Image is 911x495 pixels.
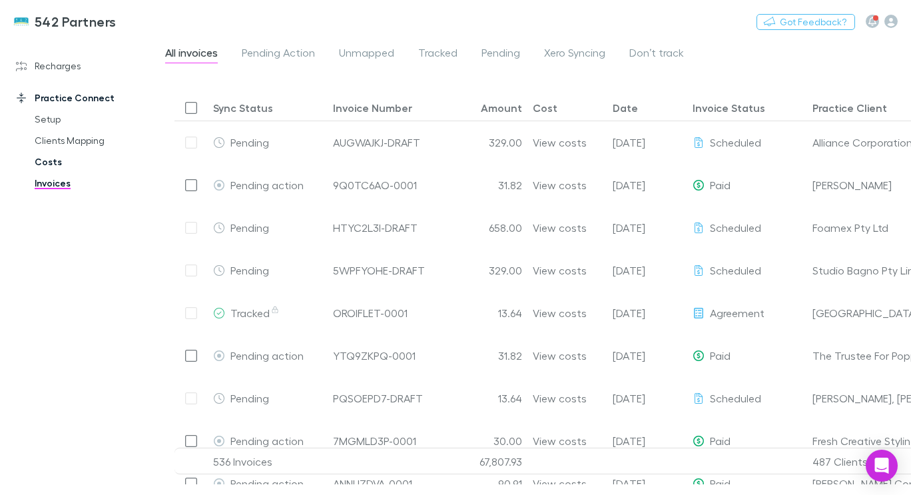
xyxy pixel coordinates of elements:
span: Pending [230,264,269,276]
div: Open Intercom Messenger [866,450,898,482]
div: Practice Client [812,101,887,115]
a: Costs [21,151,171,173]
a: View costs [533,292,587,334]
a: YTQ9ZKPQ-0001 [333,334,416,376]
a: View costs [533,249,587,291]
div: 67,807.93 [448,448,527,475]
span: Paid [710,349,731,362]
span: Paid [710,434,731,447]
span: Scheduled [710,392,761,404]
a: PQSOEPD7-DRAFT [333,377,423,419]
a: View costs [533,420,587,462]
a: Practice Connect [3,87,171,109]
div: 329.00 [448,249,527,292]
span: Agreement [710,306,764,319]
div: Date [613,101,638,115]
a: 5WPFYOHE-DRAFT [333,249,425,291]
span: Pending action [230,434,304,447]
a: Invoices [21,173,171,194]
span: Pending [230,136,269,149]
h3: 542 Partners [35,13,117,29]
span: Scheduled [710,136,761,149]
a: Setup [21,109,171,130]
div: 13.64 [448,377,527,420]
a: 9Q0TC6AO-0001 [333,164,417,206]
div: 658.00 [448,207,527,249]
div: 329.00 [448,121,527,164]
span: Scheduled [710,264,761,276]
a: View costs [533,334,587,376]
div: Invoice Number [333,101,412,115]
div: Sync Status [213,101,273,115]
span: Pending [230,392,269,404]
div: 13.64 [448,292,527,334]
span: Pending [230,221,269,234]
div: 05 Aug 2025 [607,334,687,377]
a: View costs [533,164,587,206]
span: Pending action [230,349,304,362]
span: Pending action [230,179,304,191]
span: Tracked [418,46,457,63]
div: 31.82 [448,334,527,377]
div: Cost [533,101,557,115]
a: 7MGMLD3P-0001 [333,420,416,462]
a: View costs [533,207,587,248]
div: 31.82 [448,164,527,207]
div: Invoice Status [693,101,765,115]
span: Tracked [230,306,280,319]
div: 05 Sep 2025 [607,249,687,292]
img: 542 Partners's Logo [13,13,29,29]
div: Foamex Pty Ltd [812,207,888,248]
div: 05 Sep 2025 [607,377,687,420]
span: Pending [481,46,520,63]
a: View costs [533,377,587,419]
a: View costs [533,121,587,163]
a: OROIFLET-0001 [333,292,408,334]
span: Pending Action [242,46,315,63]
button: Got Feedback? [757,14,855,30]
span: Paid [710,179,731,191]
div: 05 Aug 2025 [607,420,687,462]
div: 536 Invoices [208,448,328,475]
a: AUGWAJKJ-DRAFT [333,121,420,163]
span: All invoices [165,46,218,63]
span: Unmapped [339,46,394,63]
a: 542 Partners [5,5,125,37]
div: 05 Sep 2025 [607,207,687,249]
div: 05 Aug 2025 [607,292,687,334]
div: Amount [481,101,522,115]
span: Xero Syncing [544,46,605,63]
span: Scheduled [710,221,761,234]
a: Recharges [3,55,171,77]
div: 05 Aug 2025 [607,164,687,207]
span: Don’t track [629,46,684,63]
div: 30.00 [448,420,527,462]
div: 05 Sep 2025 [607,121,687,164]
a: HTYC2L3I-DRAFT [333,207,418,248]
a: Clients Mapping [21,130,171,151]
